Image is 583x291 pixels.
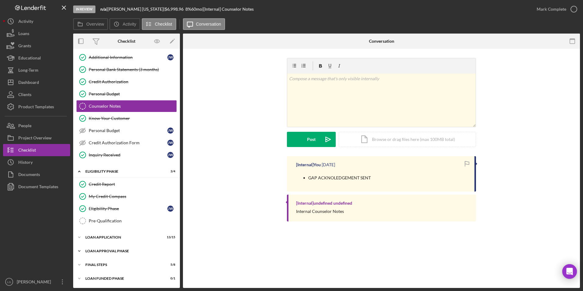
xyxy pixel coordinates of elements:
a: Counselor Notes [76,100,177,112]
div: Documents [18,168,40,182]
div: Personal Budget [89,92,177,96]
button: Educational [3,52,70,64]
div: Post [307,132,316,147]
div: Document Templates [18,181,58,194]
div: Eligibility Phase [89,206,167,211]
div: 8 % [185,7,191,12]
div: 60 mo [191,7,202,12]
div: Know Your Customer [89,116,177,121]
button: Long-Term [3,64,70,76]
p: GAP ACKNOLEDGEMENT SENT [308,174,371,181]
div: Credit Authorization [89,79,177,84]
div: Long-Term [18,64,38,78]
a: Personal BudgetJW [76,124,177,137]
button: Mark Complete [531,3,580,15]
div: Personal Bank Statements (3 months) [89,67,177,72]
div: J W [167,206,173,212]
div: | [100,7,107,12]
div: $6,998.96 [165,7,185,12]
label: Overview [86,22,104,27]
a: Activity [3,15,70,27]
div: Conversation [369,39,394,44]
div: Loan Application [85,235,160,239]
button: Activity [109,18,140,30]
button: LG[PERSON_NAME] [3,276,70,288]
div: Loans [18,27,29,41]
a: Additional InformationJW [76,51,177,63]
a: Inquiry ReceivedJW [76,149,177,161]
div: Counselor Notes [89,104,177,109]
div: Checklist [118,39,135,44]
div: | [Internal] Counselor Notes [202,7,254,12]
div: Credit Authorization Form [89,140,167,145]
button: Conversation [183,18,225,30]
button: Document Templates [3,181,70,193]
div: J W [167,140,173,146]
div: My Credit Compass [89,194,177,199]
div: FINAL STEPS [85,263,160,267]
button: Clients [3,88,70,101]
div: People [18,120,31,133]
div: Mark Complete [537,3,566,15]
a: Documents [3,168,70,181]
div: Eligibility Phase [85,170,160,173]
div: J W [167,128,173,134]
label: Conversation [196,22,221,27]
div: Grants [18,40,31,53]
label: Checklist [155,22,172,27]
div: Educational [18,52,41,66]
button: History [3,156,70,168]
a: My Credit Compass [76,190,177,203]
div: [Internal] undefined undefined [296,201,352,206]
div: Project Overview [18,132,52,145]
a: Know Your Customer [76,112,177,124]
div: 5 / 8 [164,263,175,267]
div: Pre-Qualification [89,218,177,223]
b: n/a [100,6,106,12]
div: 13 / 15 [164,235,175,239]
div: Inquiry Received [89,153,167,157]
div: Personal Budget [89,128,167,133]
a: Credit Authorization FormJW [76,137,177,149]
a: Personal Budget [76,88,177,100]
div: Open Intercom Messenger [562,264,577,279]
div: [Internal] You [296,162,321,167]
div: [PERSON_NAME] [US_STATE] | [107,7,165,12]
div: Additional Information [89,55,167,60]
a: Credit Report [76,178,177,190]
div: Loan Approval Phase [85,249,172,253]
a: Credit Authorization [76,76,177,88]
button: Product Templates [3,101,70,113]
div: Checklist [18,144,36,158]
div: J W [167,54,173,60]
div: 3 / 4 [164,170,175,173]
div: Activity [18,15,33,29]
button: Post [287,132,336,147]
div: Internal Counselor Notes [296,209,344,214]
button: Dashboard [3,76,70,88]
div: Product Templates [18,101,54,114]
a: Personal Bank Statements (3 months) [76,63,177,76]
div: In Review [73,5,95,13]
button: Checklist [142,18,176,30]
label: Activity [123,22,136,27]
div: Clients [18,88,31,102]
button: Grants [3,40,70,52]
a: Eligibility PhaseJW [76,203,177,215]
div: J W [167,152,173,158]
div: 0 / 1 [164,277,175,280]
button: Project Overview [3,132,70,144]
button: People [3,120,70,132]
button: Checklist [3,144,70,156]
div: Credit Report [89,182,177,187]
text: LG [7,280,11,284]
